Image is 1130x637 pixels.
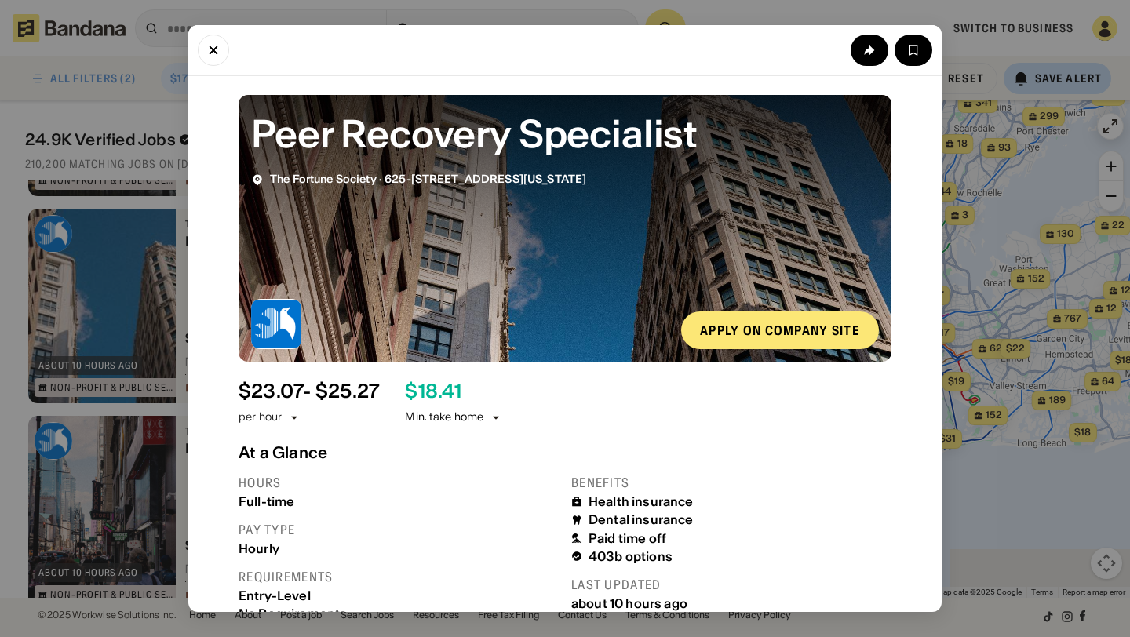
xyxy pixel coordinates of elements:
span: The Fortune Society [270,172,377,186]
div: Health insurance [589,494,694,509]
button: Close [198,35,229,66]
div: Min. take home [405,409,502,425]
span: 625-[STREET_ADDRESS][US_STATE] [385,172,586,186]
img: The Fortune Society logo [251,299,301,349]
div: Full-time [239,494,559,509]
div: Requirements [239,569,559,585]
div: Paid time off [589,531,666,546]
div: · [270,173,586,186]
div: $ 18.41 [405,380,461,403]
div: Benefits [571,475,891,491]
div: per hour [239,409,282,425]
div: Last updated [571,577,891,593]
div: No Requirements [239,606,559,621]
div: Pay type [239,522,559,538]
div: Hourly [239,541,559,556]
div: 403b options [589,549,673,564]
div: $ 23.07 - $25.27 [239,380,380,403]
div: Entry-Level [239,588,559,603]
div: Apply on company site [700,324,860,337]
div: Peer Recovery Specialist [251,107,879,160]
div: At a Glance [239,443,891,462]
div: Dental insurance [589,512,694,527]
div: about 10 hours ago [571,596,891,611]
div: Hours [239,475,559,491]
